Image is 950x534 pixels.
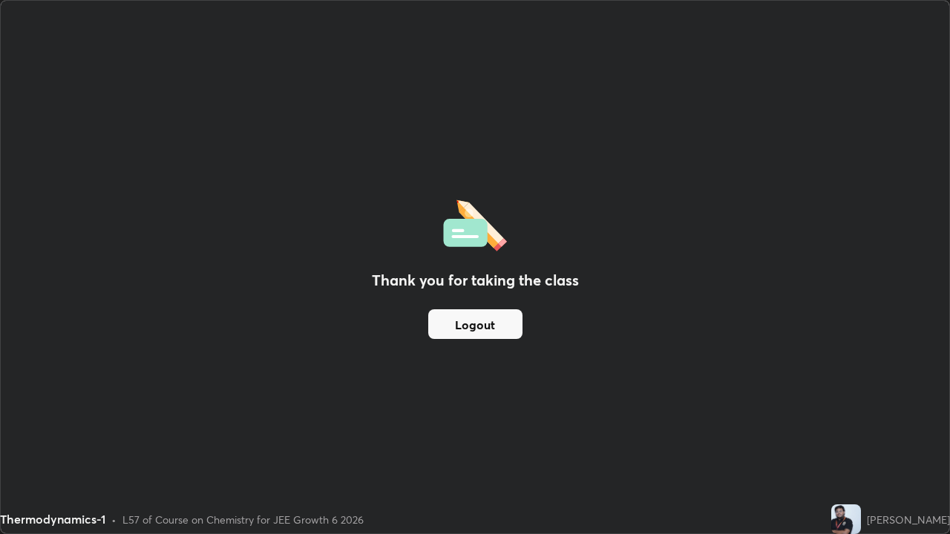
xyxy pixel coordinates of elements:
[867,512,950,527] div: [PERSON_NAME]
[372,269,579,291] h2: Thank you for taking the class
[111,512,117,527] div: •
[831,504,861,534] img: f52693902ea24fad8798545285471255.jpg
[428,309,522,339] button: Logout
[122,512,364,527] div: L57 of Course on Chemistry for JEE Growth 6 2026
[443,195,507,251] img: offlineFeedback.1438e8b3.svg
